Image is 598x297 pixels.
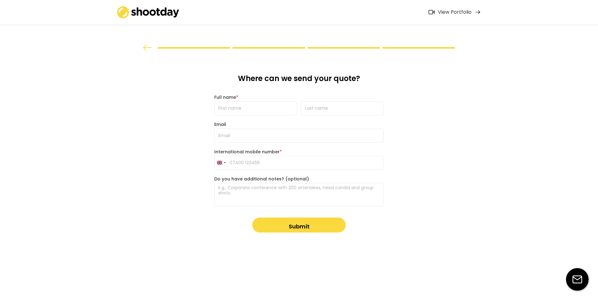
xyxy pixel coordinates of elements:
[215,156,228,170] button: Selected country
[214,101,297,115] input: First name
[566,268,589,291] img: email-icon%20%281%29.svg
[214,94,384,100] div: Full name
[301,101,384,115] input: Last name
[214,156,384,170] input: 07400 123456
[214,149,384,155] div: International mobile number
[214,129,384,143] input: Email
[117,6,179,18] img: shootday_logo.png
[214,74,384,88] div: Where can we send your quote?
[214,176,384,182] div: Do you have additional notes? (optional)
[214,122,384,127] div: Email
[252,218,346,232] button: Submit
[143,45,152,51] img: arrow%20back.svg
[429,10,435,14] img: Icon%20feather-video%402x.png
[438,9,472,16] div: View Portfolio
